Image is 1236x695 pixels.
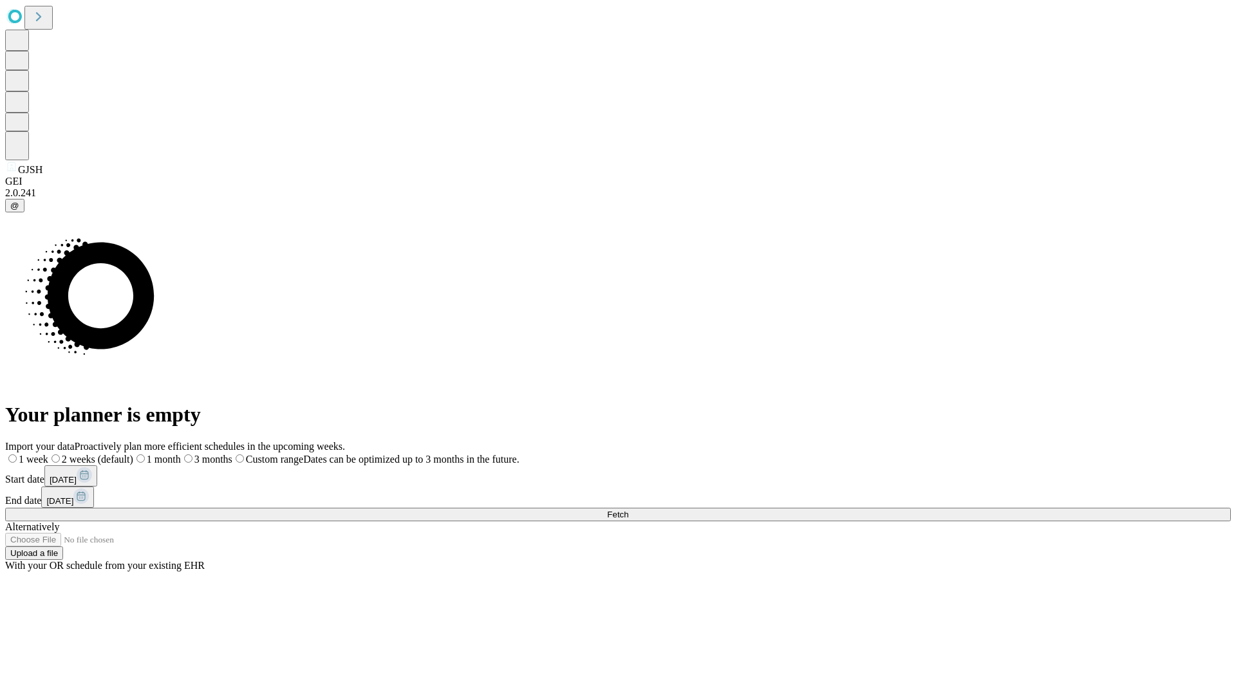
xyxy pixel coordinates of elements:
button: @ [5,199,24,212]
button: [DATE] [41,486,94,508]
span: [DATE] [50,475,77,485]
button: [DATE] [44,465,97,486]
div: Start date [5,465,1231,486]
h1: Your planner is empty [5,403,1231,427]
span: 3 months [194,454,232,465]
input: Custom rangeDates can be optimized up to 3 months in the future. [236,454,244,463]
span: @ [10,201,19,210]
span: Dates can be optimized up to 3 months in the future. [303,454,519,465]
div: 2.0.241 [5,187,1231,199]
div: GEI [5,176,1231,187]
span: Alternatively [5,521,59,532]
span: Proactively plan more efficient schedules in the upcoming weeks. [75,441,345,452]
span: 2 weeks (default) [62,454,133,465]
span: GJSH [18,164,42,175]
span: Fetch [607,510,628,519]
span: Import your data [5,441,75,452]
input: 3 months [184,454,192,463]
span: 1 month [147,454,181,465]
button: Upload a file [5,546,63,560]
input: 1 month [136,454,145,463]
span: 1 week [19,454,48,465]
div: End date [5,486,1231,508]
span: Custom range [246,454,303,465]
input: 1 week [8,454,17,463]
button: Fetch [5,508,1231,521]
input: 2 weeks (default) [51,454,60,463]
span: [DATE] [46,496,73,506]
span: With your OR schedule from your existing EHR [5,560,205,571]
